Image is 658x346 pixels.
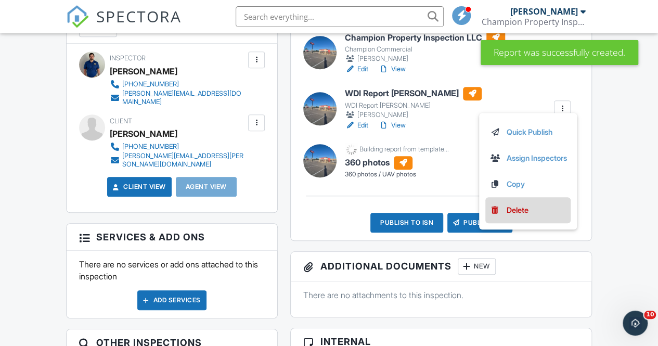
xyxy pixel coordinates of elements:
img: loading-93afd81d04378562ca97960a6d0abf470c8f8241ccf6a1b4da771bf876922d1b.gif [345,143,358,156]
div: 360 photos / UAV photos [345,170,449,179]
a: View [379,64,406,74]
div: [PERSON_NAME] [110,126,177,142]
a: Copy [489,178,566,190]
a: [PERSON_NAME][EMAIL_ADDRESS][PERSON_NAME][DOMAIN_NAME] [110,152,246,169]
div: [PERSON_NAME] [345,54,505,64]
a: Client View [111,182,166,192]
div: Champion Property Inspection LLC [482,17,586,27]
div: Champion Commercial [345,45,505,54]
input: Search everything... [236,6,444,27]
div: [PERSON_NAME] [510,6,578,17]
h6: 360 photos [345,156,449,170]
a: Edit [345,120,368,131]
h6: WDI Report [PERSON_NAME] [345,87,482,100]
div: Add Services [137,290,207,310]
div: WDI Report [PERSON_NAME] [345,101,482,110]
div: [PHONE_NUMBER] [122,80,179,88]
a: Champion Property Inspection LLC Champion Commercial [PERSON_NAME] [345,31,505,64]
a: Quick Publish [489,126,566,138]
div: Publish All [447,213,512,233]
a: Delete [489,204,566,216]
h6: Champion Property Inspection LLC [345,31,505,44]
div: Publish to ISN [370,213,443,233]
a: SPECTORA [66,14,182,36]
div: New [458,258,496,275]
div: There are no services or add ons attached to this inspection [67,251,278,318]
div: [PERSON_NAME][EMAIL_ADDRESS][PERSON_NAME][DOMAIN_NAME] [122,152,246,169]
a: View [379,120,406,131]
a: Assign Inspectors [489,152,566,164]
h3: Additional Documents [291,252,591,281]
a: WDI Report [PERSON_NAME] WDI Report [PERSON_NAME] [PERSON_NAME] [345,87,482,120]
a: [PHONE_NUMBER] [110,142,246,152]
span: Inspector [110,54,146,62]
p: There are no attachments to this inspection. [303,289,579,301]
img: The Best Home Inspection Software - Spectora [66,5,89,28]
div: Report was successfully created. [481,40,638,65]
div: [PHONE_NUMBER] [122,143,179,151]
a: [PERSON_NAME][EMAIL_ADDRESS][DOMAIN_NAME] [110,89,246,106]
a: Edit [345,64,368,74]
div: [PERSON_NAME] [110,63,177,79]
div: [PERSON_NAME][EMAIL_ADDRESS][DOMAIN_NAME] [122,89,246,106]
div: [PERSON_NAME] [345,110,482,120]
a: [PHONE_NUMBER] [110,79,246,89]
h3: Services & Add ons [67,224,278,251]
span: Client [110,117,132,125]
div: Delete [506,204,528,216]
div: Building report from template... [359,145,449,153]
iframe: Intercom live chat [623,311,648,336]
span: SPECTORA [96,5,182,27]
span: 10 [644,311,656,319]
